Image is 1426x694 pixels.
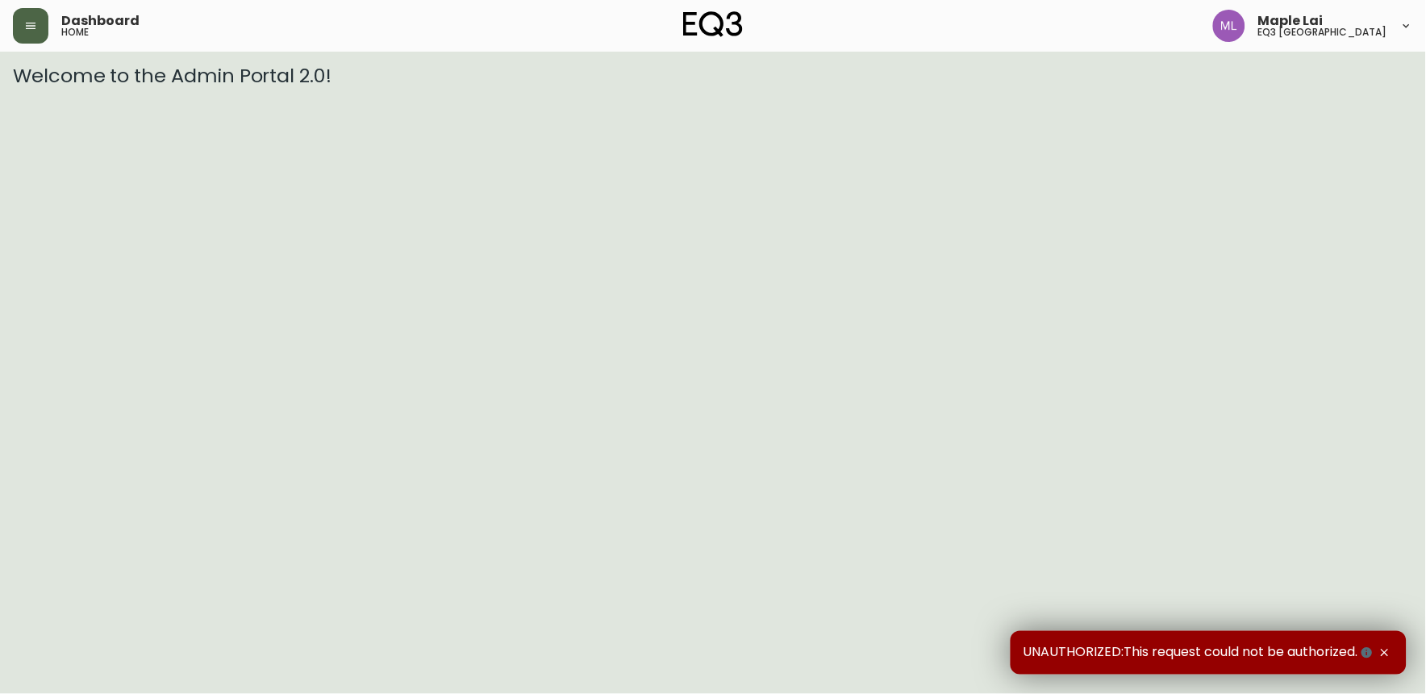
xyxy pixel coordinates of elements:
[13,65,1413,87] h3: Welcome to the Admin Portal 2.0!
[1258,15,1324,27] span: Maple Lai
[683,11,743,37] img: logo
[1258,27,1387,37] h5: eq3 [GEOGRAPHIC_DATA]
[1213,10,1245,42] img: 61e28cffcf8cc9f4e300d877dd684943
[1024,644,1376,662] span: UNAUTHORIZED:This request could not be authorized.
[61,27,89,37] h5: home
[61,15,140,27] span: Dashboard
